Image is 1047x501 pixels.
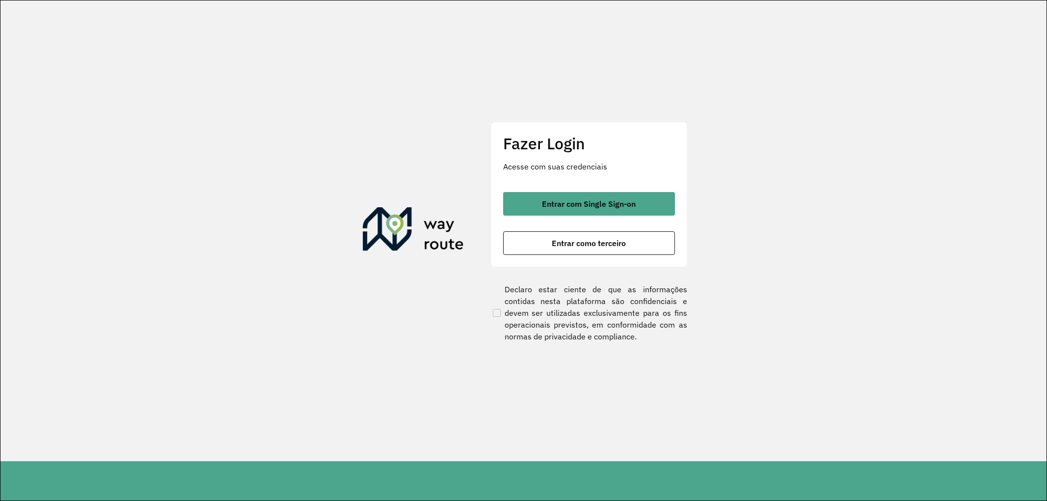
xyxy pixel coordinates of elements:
p: Acesse com suas credenciais [503,161,675,172]
h2: Fazer Login [503,134,675,153]
button: button [503,231,675,255]
span: Entrar como terceiro [552,239,626,247]
img: Roteirizador AmbevTech [363,207,464,254]
label: Declaro estar ciente de que as informações contidas nesta plataforma são confidenciais e devem se... [491,283,687,342]
span: Entrar com Single Sign-on [542,200,636,208]
button: button [503,192,675,216]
